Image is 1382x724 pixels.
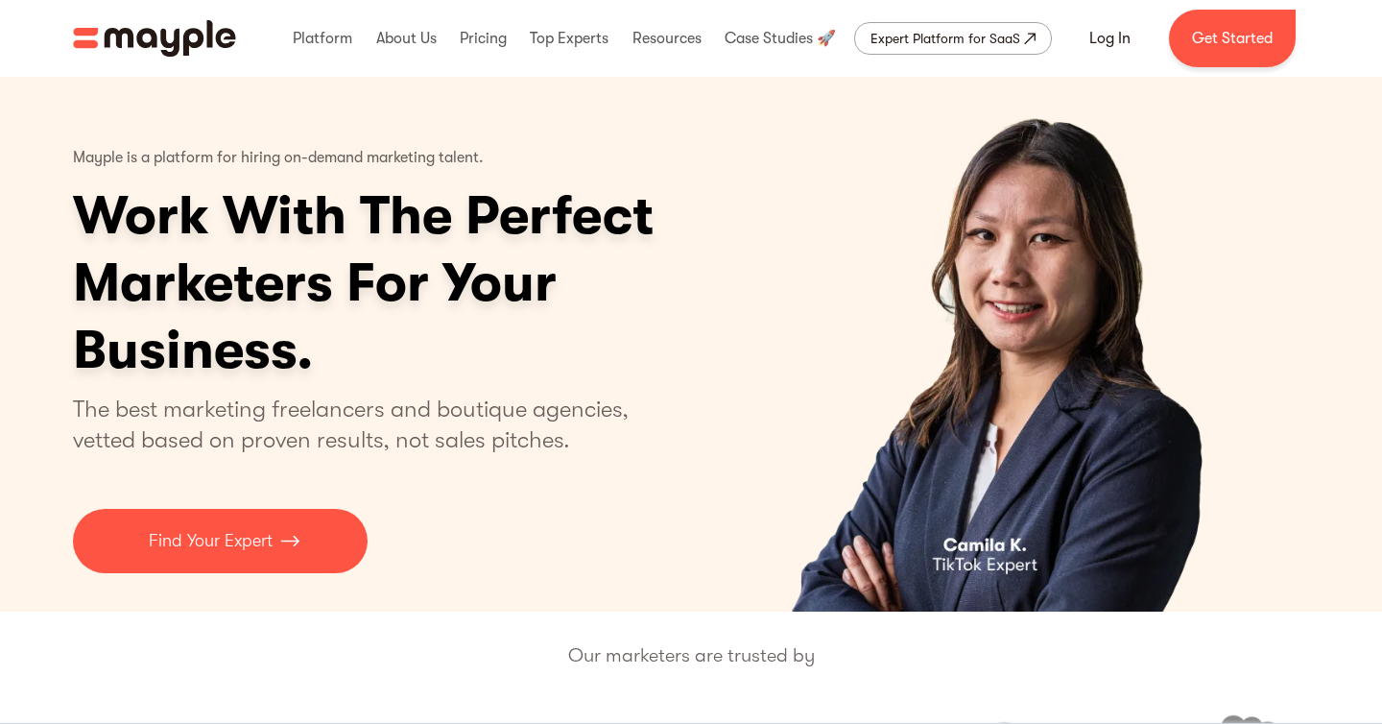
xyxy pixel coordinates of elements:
a: Find Your Expert [73,509,368,573]
div: Pricing [455,8,512,69]
a: Expert Platform for SaaS [854,22,1052,55]
a: Get Started [1169,10,1296,67]
div: Expert Platform for SaaS [870,27,1020,50]
div: Top Experts [525,8,613,69]
p: Mayple is a platform for hiring on-demand marketing talent. [73,134,484,182]
div: 3 of 5 [709,77,1309,612]
h1: Work With The Perfect Marketers For Your Business. [73,182,802,384]
div: carousel [709,77,1309,612]
a: home [73,20,236,57]
p: Find Your Expert [149,528,273,554]
img: Mayple logo [73,20,236,57]
div: Resources [628,8,706,69]
a: Log In [1066,15,1154,61]
p: The best marketing freelancers and boutique agencies, vetted based on proven results, not sales p... [73,394,652,455]
div: Platform [288,8,357,69]
div: About Us [371,8,441,69]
